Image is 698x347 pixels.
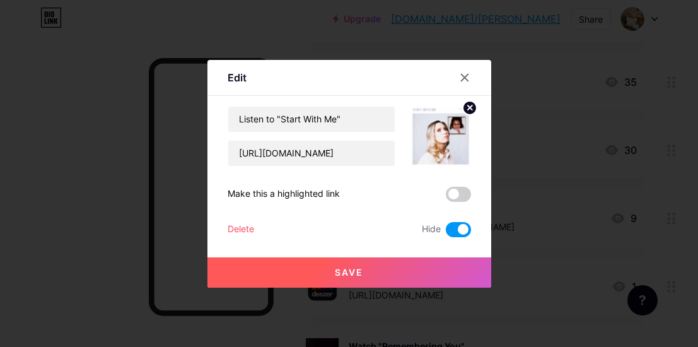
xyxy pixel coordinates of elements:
[228,187,340,202] div: Make this a highlighted link
[228,107,395,132] input: Title
[335,267,363,278] span: Save
[228,70,247,85] div: Edit
[228,222,254,237] div: Delete
[410,106,471,167] img: link_thumbnail
[422,222,441,237] span: Hide
[228,141,395,166] input: URL
[207,257,491,288] button: Save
